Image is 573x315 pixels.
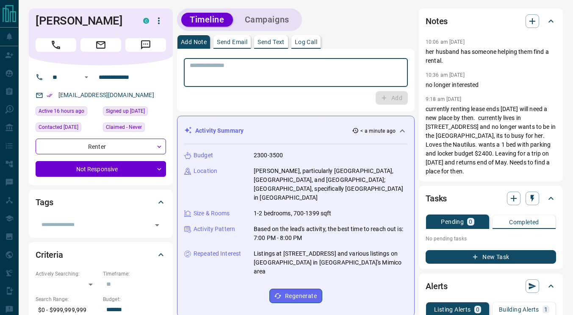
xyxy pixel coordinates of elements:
div: Not Responsive [36,161,166,177]
button: Open [151,219,163,231]
div: Notes [426,11,556,31]
span: Contacted [DATE] [39,123,78,131]
p: no longer interested [426,81,556,89]
p: 0 [469,219,472,225]
p: Send Email [217,39,247,45]
div: Thu Aug 14 2025 [36,106,99,118]
div: condos.ca [143,18,149,24]
p: Based on the lead's activity, the best time to reach out is: 7:00 PM - 8:00 PM [254,225,407,243]
p: Building Alerts [499,307,539,312]
p: Log Call [295,39,317,45]
p: Search Range: [36,295,99,303]
button: New Task [426,250,556,264]
button: Timeline [181,13,233,27]
p: Timeframe: [103,270,166,278]
span: Call [36,38,76,52]
div: Alerts [426,276,556,296]
div: Tasks [426,188,556,209]
div: Criteria [36,245,166,265]
p: Budget [194,151,213,160]
a: [EMAIL_ADDRESS][DOMAIN_NAME] [58,92,154,98]
svg: Email Verified [47,92,53,98]
p: currently renting lease ends [DATE] will need a new place by then. currently lives in [STREET_ADD... [426,105,556,176]
p: Pending [441,219,464,225]
span: Active 16 hours ago [39,107,84,115]
p: Activity Summary [195,126,244,135]
p: 10:36 am [DATE] [426,72,465,78]
h2: Criteria [36,248,63,262]
p: Listings at [STREET_ADDRESS] and various listings on [GEOGRAPHIC_DATA] in [GEOGRAPHIC_DATA]'s Mim... [254,249,407,276]
p: 9:18 am [DATE] [426,96,462,102]
h2: Alerts [426,279,448,293]
p: 1 [544,307,548,312]
div: Tags [36,192,166,212]
p: 2300-3500 [254,151,283,160]
button: Open [81,72,91,82]
span: Email [80,38,121,52]
p: her husband has someone helping them find a rental. [426,47,556,65]
h1: [PERSON_NAME] [36,14,130,28]
h2: Notes [426,14,448,28]
p: < a minute ago [360,127,396,135]
p: Activity Pattern [194,225,235,234]
span: Signed up [DATE] [106,107,145,115]
p: No pending tasks [426,232,556,245]
div: Activity Summary< a minute ago [184,123,407,139]
button: Campaigns [236,13,298,27]
p: Repeated Interest [194,249,241,258]
p: Size & Rooms [194,209,230,218]
p: Send Text [257,39,285,45]
p: Actively Searching: [36,270,99,278]
button: Regenerate [269,289,322,303]
span: Claimed - Never [106,123,142,131]
p: Budget: [103,295,166,303]
p: 0 [476,307,479,312]
span: Message [125,38,166,52]
h2: Tasks [426,192,447,205]
p: [PERSON_NAME], particularly [GEOGRAPHIC_DATA], [GEOGRAPHIC_DATA], and [GEOGRAPHIC_DATA]; [GEOGRAP... [254,167,407,202]
p: Location [194,167,217,176]
p: 1-2 bedrooms, 700-1399 sqft [254,209,332,218]
div: Renter [36,139,166,154]
p: Completed [509,219,539,225]
p: Add Note [181,39,207,45]
h2: Tags [36,195,53,209]
p: Listing Alerts [434,307,471,312]
p: 10:06 am [DATE] [426,39,465,45]
div: Wed Mar 17 2021 [36,123,99,134]
div: Sun Jan 20 2019 [103,106,166,118]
